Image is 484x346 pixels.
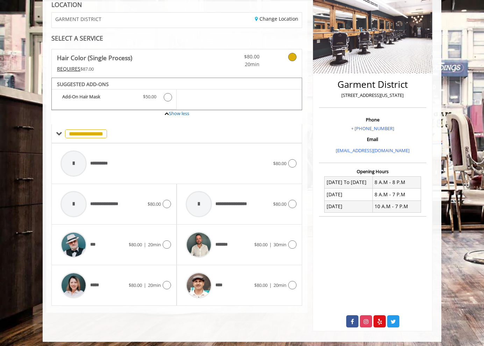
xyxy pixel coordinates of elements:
[51,78,302,110] div: Hair Color (Single Process) Add-onS
[129,241,142,248] span: $80.00
[254,282,268,288] span: $80.00
[51,0,82,9] b: LOCATION
[148,241,161,248] span: 20min
[269,282,272,288] span: |
[55,93,173,103] label: Add-On Hair Mask
[218,53,259,61] span: $80.00
[148,282,161,288] span: 20min
[218,61,259,68] span: 20min
[57,81,109,87] b: SUGGESTED ADD-ONS
[255,15,298,22] a: Change Location
[319,169,426,174] h3: Opening Hours
[62,93,136,101] b: Add-On Hair Mask
[273,201,286,207] span: $80.00
[148,201,161,207] span: $80.00
[372,176,421,188] td: 8 A.M - 8 P.M
[321,79,425,90] h2: Garment District
[336,147,410,154] a: [EMAIL_ADDRESS][DOMAIN_NAME]
[273,160,286,167] span: $80.00
[321,117,425,122] h3: Phone
[321,92,425,99] p: [STREET_ADDRESS][US_STATE]
[372,189,421,200] td: 8 A.M - 7 P.M
[372,200,421,212] td: 10 A.M - 7 P.M
[169,110,189,116] a: Show less
[273,241,286,248] span: 30min
[325,176,373,188] td: [DATE] To [DATE]
[144,241,146,248] span: |
[55,16,101,22] span: GARMENT DISTRICT
[325,189,373,200] td: [DATE]
[273,282,286,288] span: 20min
[57,65,198,73] div: $87.00
[325,200,373,212] td: [DATE]
[143,93,156,100] span: $50.00
[144,282,146,288] span: |
[254,241,268,248] span: $80.00
[351,125,394,132] a: + [PHONE_NUMBER]
[57,65,80,72] span: This service needs some Advance to be paid before we block your appointment
[57,53,132,63] b: Hair Color (Single Process)
[321,137,425,142] h3: Email
[129,282,142,288] span: $80.00
[51,35,302,42] div: SELECT A SERVICE
[269,241,272,248] span: |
